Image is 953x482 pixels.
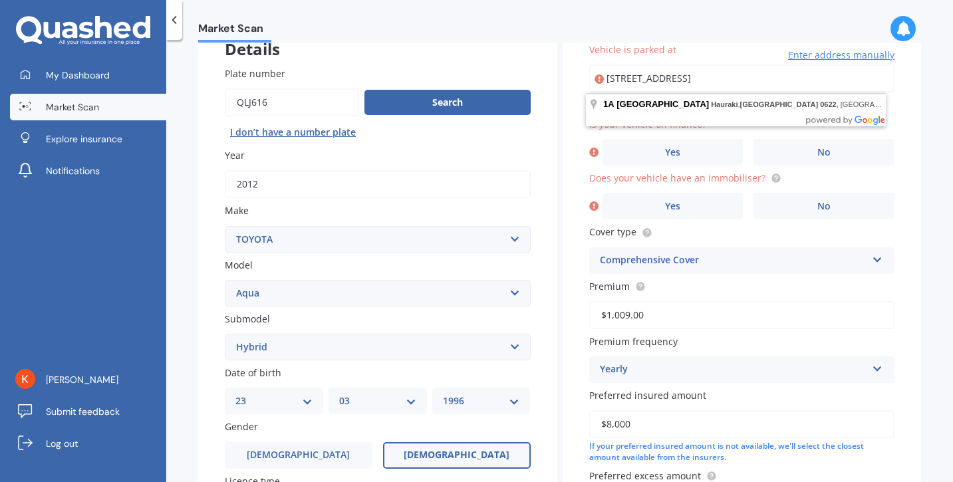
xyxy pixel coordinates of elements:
[616,99,709,109] span: [GEOGRAPHIC_DATA]
[589,280,630,293] span: Premium
[740,100,819,108] span: [GEOGRAPHIC_DATA]
[711,100,916,108] span: , , [GEOGRAPHIC_DATA]
[10,366,166,393] a: [PERSON_NAME]
[10,158,166,184] a: Notifications
[15,369,35,389] img: ACg8ocIfSjVowbBZBB2VLwNB-1zANYehZv_Fwu7srgKcGI5PMgzTZg=s96-c
[10,94,166,120] a: Market Scan
[225,149,245,162] span: Year
[665,201,680,212] span: Yes
[10,126,166,152] a: Explore insurance
[225,421,258,433] span: Gender
[817,147,831,158] span: No
[10,430,166,457] a: Log out
[46,405,120,418] span: Submit feedback
[46,373,118,386] span: [PERSON_NAME]
[820,100,836,108] span: 0622
[589,64,895,92] input: Enter address
[603,99,614,109] span: 1A
[589,226,636,239] span: Cover type
[225,122,361,143] button: I don’t have a number plate
[589,43,676,56] span: Vehicle is parked at
[46,132,122,146] span: Explore insurance
[247,449,350,461] span: [DEMOGRAPHIC_DATA]
[817,201,831,212] span: No
[225,259,253,271] span: Model
[46,437,78,450] span: Log out
[788,49,894,62] span: Enter address manually
[198,22,271,40] span: Market Scan
[10,62,166,88] a: My Dashboard
[225,170,531,198] input: YYYY
[589,469,701,482] span: Preferred excess amount
[600,253,867,269] div: Comprehensive Cover
[589,389,706,402] span: Preferred insured amount
[225,88,359,116] input: Enter plate number
[225,366,281,379] span: Date of birth
[589,301,895,329] input: Enter premium
[46,100,99,114] span: Market Scan
[589,410,895,438] input: Enter amount
[46,164,100,178] span: Notifications
[46,68,110,82] span: My Dashboard
[10,398,166,425] a: Submit feedback
[225,205,249,217] span: Make
[589,172,765,184] span: Does your vehicle have an immobiliser?
[665,147,680,158] span: Yes
[225,67,285,80] span: Plate number
[589,335,678,348] span: Premium frequency
[225,312,270,325] span: Submodel
[711,100,738,108] span: Hauraki
[404,449,509,461] span: [DEMOGRAPHIC_DATA]
[589,441,895,463] div: If your preferred insured amount is not available, we'll select the closest amount available from...
[364,90,531,115] button: Search
[600,362,867,378] div: Yearly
